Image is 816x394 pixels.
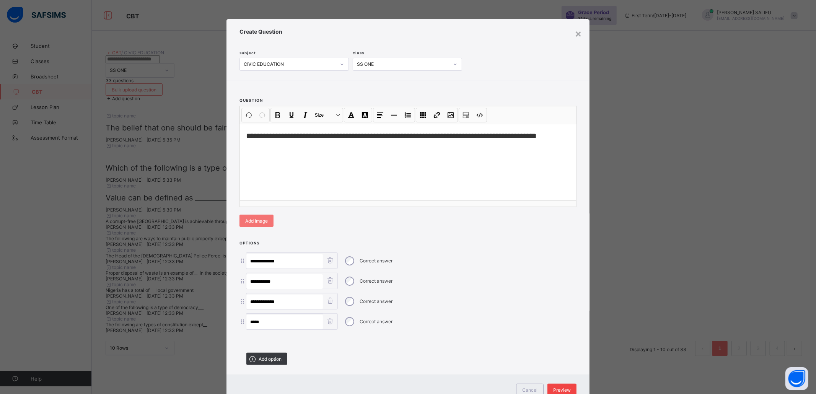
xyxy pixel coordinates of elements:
[553,387,571,393] span: Preview
[239,252,577,269] div: Correct answer
[358,109,371,122] button: Highlight Color
[239,313,577,330] div: Correct answer
[444,109,457,122] button: Image
[242,109,255,122] button: Undo
[357,62,450,67] div: SS ONE
[256,109,269,122] button: Redo
[360,319,393,324] label: Correct answer
[473,109,486,122] button: Code view
[360,278,393,284] label: Correct answer
[388,109,401,122] button: Horizontal line
[239,98,263,103] span: question
[345,109,358,122] button: Font Color
[522,387,537,393] span: Cancel
[239,241,260,245] span: Options
[360,258,393,264] label: Correct answer
[313,109,342,122] button: Size
[785,367,808,390] button: Open asap
[401,109,414,122] button: List
[353,50,364,55] span: class
[360,298,393,304] label: Correct answer
[239,293,577,309] div: Correct answer
[417,109,430,122] button: Table
[271,109,284,122] button: Bold
[285,109,298,122] button: Underline
[245,218,268,224] span: Add Image
[239,28,577,35] span: Create Question
[239,50,256,55] span: subject
[259,356,282,362] span: Add option
[430,109,443,122] button: Link
[459,109,472,122] button: Show blocks
[374,109,387,122] button: Align
[239,273,577,289] div: Correct answer
[244,62,336,67] div: CIVIC EDUCATION
[299,109,312,122] button: Italic
[575,27,582,40] div: ×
